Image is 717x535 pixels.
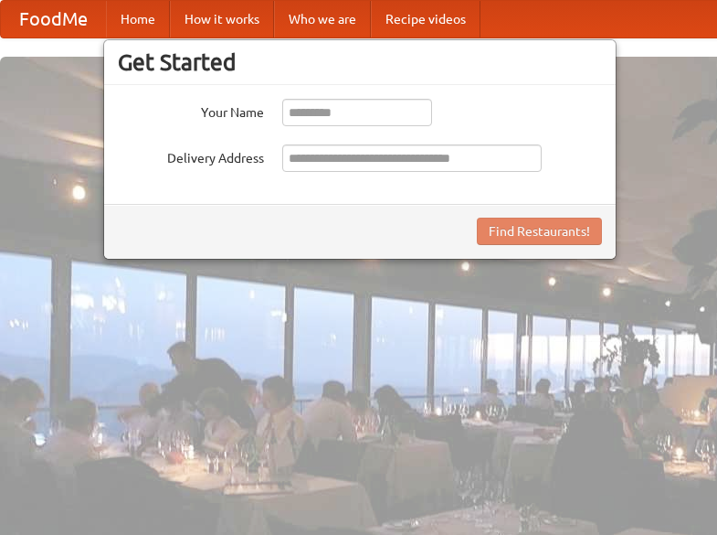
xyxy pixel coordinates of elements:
[170,1,274,37] a: How it works
[477,218,602,245] button: Find Restaurants!
[118,48,602,76] h3: Get Started
[106,1,170,37] a: Home
[1,1,106,37] a: FoodMe
[274,1,371,37] a: Who we are
[371,1,480,37] a: Recipe videos
[118,99,264,122] label: Your Name
[118,144,264,167] label: Delivery Address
